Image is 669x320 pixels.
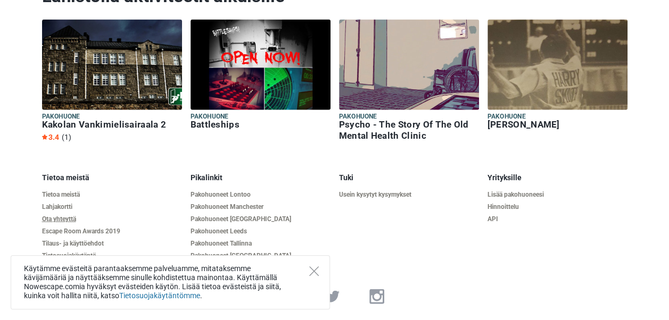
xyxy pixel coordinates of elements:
h5: Pakohuone [488,112,627,121]
button: Close [309,266,319,276]
h5: Pikalinkit [191,173,331,182]
h5: Tuki [339,173,479,182]
h6: Battleships [191,119,331,130]
a: Pakohuoneet Manchester [191,203,331,211]
a: Ota yhteyttä [42,215,182,223]
a: Lahjakortti [42,203,182,211]
a: Pakohuone Battleships [191,20,331,132]
a: Pakohuoneet Tallinna [191,240,331,248]
a: Pakohuoneet [GEOGRAPHIC_DATA] [191,215,331,223]
a: Pakohuoneet Lontoo [191,191,331,199]
h5: Tietoa meistä [42,173,182,182]
a: Tilaus- ja käyttöehdot [42,240,182,248]
a: Pakohuone Kakolan Vankimielisairaala 2 3.4 (1) [42,20,182,144]
a: Pakohuone [PERSON_NAME] [488,20,627,132]
a: Hinnoittelu [488,203,627,211]
h6: Kakolan Vankimielisairaala 2 [42,119,182,130]
div: Käytämme evästeitä parantaaksemme palveluamme, mitataksemme kävijämääriä ja näyttääksemme sinulle... [11,255,330,309]
a: Tietoa meistä [42,191,182,199]
a: API [488,215,627,223]
span: 3.4 [42,133,59,141]
a: Escape Room Awards 2019 [42,228,182,235]
h6: Psycho - The Story Of The Old Mental Health Clinic [339,119,479,141]
a: Pakohuoneet [GEOGRAPHIC_DATA] [191,252,331,260]
h5: Pakohuone [339,112,479,121]
h6: [PERSON_NAME] [488,119,627,130]
h5: Yrityksille [488,173,627,182]
a: Usein kysytyt kysymykset [339,191,479,199]
a: Pakohuoneet Leeds [191,228,331,235]
a: Tietosuojakäytäntö [42,252,182,260]
a: Lisää pakohuoneesi [488,191,627,199]
h5: Pakohuone [42,112,182,121]
span: (1) [62,133,71,141]
h5: Pakohuone [191,112,331,121]
a: Tietosuojakäytäntömme [119,291,200,300]
a: Pakohuone Psycho - The Story Of The Old Mental Health Clinic [339,20,479,144]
